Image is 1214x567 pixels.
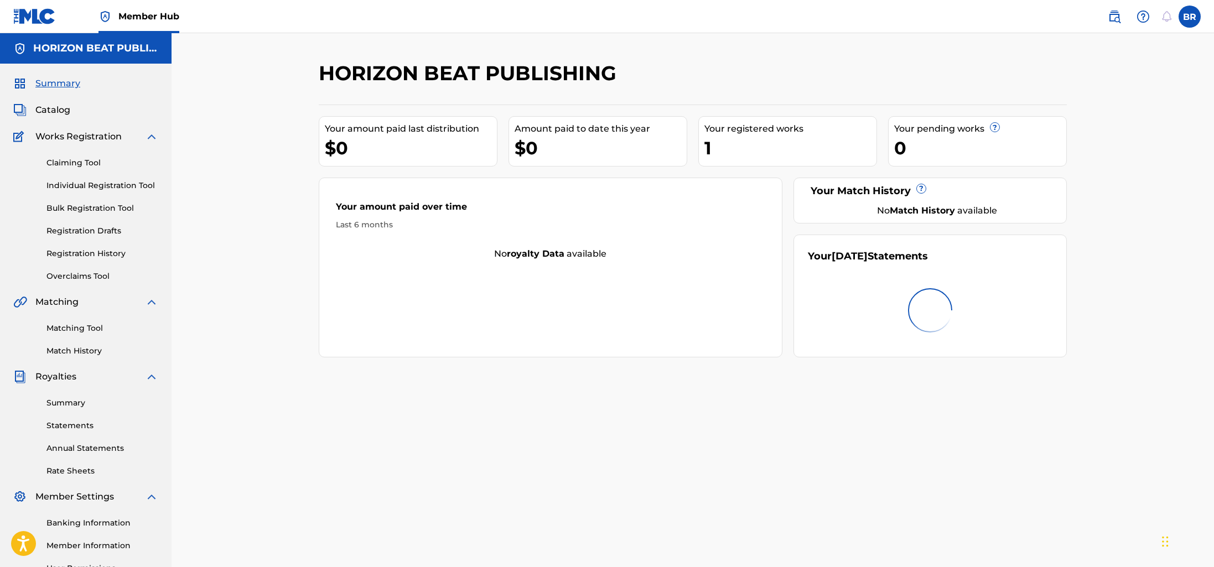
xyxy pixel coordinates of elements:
a: Member Information [46,540,158,552]
div: User Menu [1179,6,1201,28]
h2: HORIZON BEAT PUBLISHING [319,61,622,86]
div: Your Statements [808,249,928,264]
div: Help [1132,6,1154,28]
span: Matching [35,295,79,309]
img: help [1137,10,1150,23]
img: Summary [13,77,27,90]
div: Amount paid to date this year [515,122,687,136]
a: Banking Information [46,517,158,529]
div: Your Match History [808,184,1053,199]
a: Overclaims Tool [46,271,158,282]
img: Catalog [13,103,27,117]
div: $0 [515,136,687,160]
span: Summary [35,77,80,90]
img: MLC Logo [13,8,56,24]
strong: Match History [890,205,955,216]
a: Summary [46,397,158,409]
img: Royalties [13,370,27,383]
a: CatalogCatalog [13,103,70,117]
img: search [1108,10,1121,23]
img: Member Settings [13,490,27,503]
a: Rate Sheets [46,465,158,477]
div: Your pending works [894,122,1066,136]
div: No available [319,247,782,261]
img: Top Rightsholder [98,10,112,23]
img: Accounts [13,42,27,55]
div: 0 [894,136,1066,160]
span: ? [990,123,999,132]
div: Your registered works [704,122,876,136]
div: 1 [704,136,876,160]
div: Notifications [1161,11,1172,22]
span: Works Registration [35,130,122,143]
a: Statements [46,420,158,431]
a: Registration Drafts [46,225,158,237]
div: $0 [325,136,497,160]
img: expand [145,490,158,503]
div: Last 6 months [336,219,765,231]
img: expand [145,370,158,383]
div: Drag [1162,525,1169,558]
a: Registration History [46,248,158,259]
div: Your amount paid last distribution [325,122,497,136]
img: expand [145,295,158,309]
span: [DATE] [832,250,868,262]
a: SummarySummary [13,77,80,90]
span: Member Settings [35,490,114,503]
a: Public Search [1103,6,1125,28]
img: expand [145,130,158,143]
strong: royalty data [507,248,564,259]
span: ? [917,184,926,193]
img: preloader [908,288,952,332]
a: Matching Tool [46,322,158,334]
img: Works Registration [13,130,28,143]
div: No available [822,204,1053,217]
h5: HORIZON BEAT PUBLISHING [33,42,158,55]
span: Catalog [35,103,70,117]
a: Individual Registration Tool [46,180,158,191]
iframe: Chat Widget [1159,514,1214,567]
a: Annual Statements [46,443,158,454]
a: Claiming Tool [46,157,158,169]
div: Your amount paid over time [336,200,765,219]
span: Member Hub [118,10,179,23]
a: Bulk Registration Tool [46,202,158,214]
span: Royalties [35,370,76,383]
a: Match History [46,345,158,357]
img: Matching [13,295,27,309]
